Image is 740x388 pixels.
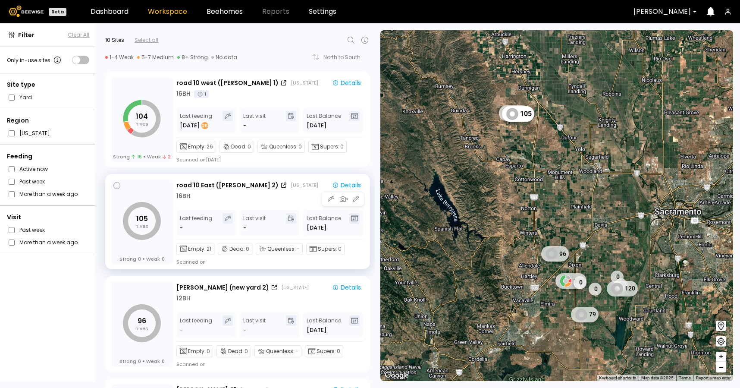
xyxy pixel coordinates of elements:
span: 0 [337,347,340,355]
div: Queenless: [256,243,303,255]
div: 104 [499,105,530,120]
a: Dashboard [91,8,129,15]
div: Last visit [243,315,266,334]
div: Strong Weak [119,358,165,364]
span: 0 [246,245,249,253]
tspan: 96 [138,316,146,326]
label: Past week [19,225,45,234]
button: + [716,352,726,362]
img: Google [383,370,411,381]
label: Yard [19,93,32,102]
div: 0 [574,276,586,289]
span: 0 [207,347,210,355]
div: 10 Sites [105,36,124,44]
span: - [295,347,298,355]
div: Strong Weak [113,154,171,160]
div: Last visit [243,111,266,130]
span: + [718,351,724,362]
div: Last visit [243,213,266,232]
span: 0 [338,245,342,253]
div: 0 [615,278,627,291]
div: Feeding [7,152,89,161]
img: Beewise logo [9,6,44,17]
div: 0 [589,282,602,295]
div: - [180,224,184,232]
span: – [719,362,724,373]
div: North to South [323,55,367,60]
div: Last feeding [180,111,212,130]
span: Map data ©2025 [641,375,674,380]
span: 0 [162,256,165,262]
div: Beta [49,8,66,16]
div: Dead: [218,243,252,255]
label: [US_STATE] [19,129,50,138]
div: Dead: [216,345,251,357]
label: Past week [19,177,45,186]
a: Open this area in Google Maps (opens a new window) [383,370,411,381]
button: Details [329,78,364,88]
a: Terms (opens in new tab) [679,375,691,380]
div: 120 [607,281,638,296]
label: Active now [19,164,48,173]
div: Last feeding [180,213,212,232]
button: Clear All [68,31,89,39]
span: 0 [245,347,248,355]
div: Last Balance [307,315,341,334]
div: [US_STATE] [281,284,309,291]
div: Supers: [306,243,345,255]
div: Select all [135,36,158,44]
div: Empty: [176,141,216,153]
div: 105 [502,106,534,121]
div: Scanned on [DATE] [176,156,221,163]
span: Reports [262,8,289,15]
tspan: hives [135,325,148,332]
span: 0 [162,358,165,364]
div: Details [332,181,361,189]
div: - [243,224,246,232]
div: 8+ Strong [177,54,208,61]
div: 79 [571,306,599,322]
a: Workspace [148,8,187,15]
div: 0 [611,270,624,283]
span: Filter [18,31,34,40]
span: 0 [138,358,141,364]
div: road 10 East ([PERSON_NAME] 2) [176,181,279,190]
button: Keyboard shortcuts [599,375,636,381]
div: Region [7,116,89,125]
span: 0 [340,143,344,151]
div: Dead: [219,141,254,153]
span: 0 [248,143,251,151]
button: – [716,362,726,372]
span: 0 [138,256,141,262]
span: [DATE] [307,326,326,334]
span: 16 [132,154,141,160]
div: Supers: [305,345,343,357]
span: [DATE] [307,121,326,130]
div: Empty: [176,345,213,357]
div: 12 BH [176,294,191,303]
label: More than a week ago [19,238,78,247]
div: 26 [201,122,208,129]
div: 110 [555,273,586,289]
div: 1 [194,90,209,98]
div: Last feeding [180,315,212,334]
div: - [243,121,246,130]
span: 0 [298,143,302,151]
tspan: 104 [136,111,148,121]
div: [PERSON_NAME] (new yard 2) [176,283,269,292]
span: - [297,245,300,253]
div: 16 BH [176,192,191,201]
div: road 10 west ([PERSON_NAME] 1) [176,79,279,88]
div: Scanned on [176,361,206,368]
label: More than a week ago [19,189,78,199]
div: - [243,326,246,334]
div: Queenless: [254,345,301,357]
span: 2 [163,154,171,160]
span: 21 [207,245,211,253]
div: Details [332,284,361,291]
div: 16 BH [176,89,191,98]
div: 1-4 Weak [105,54,134,61]
span: 26 [207,143,213,151]
div: Supers: [308,141,347,153]
div: Visit [7,213,89,222]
